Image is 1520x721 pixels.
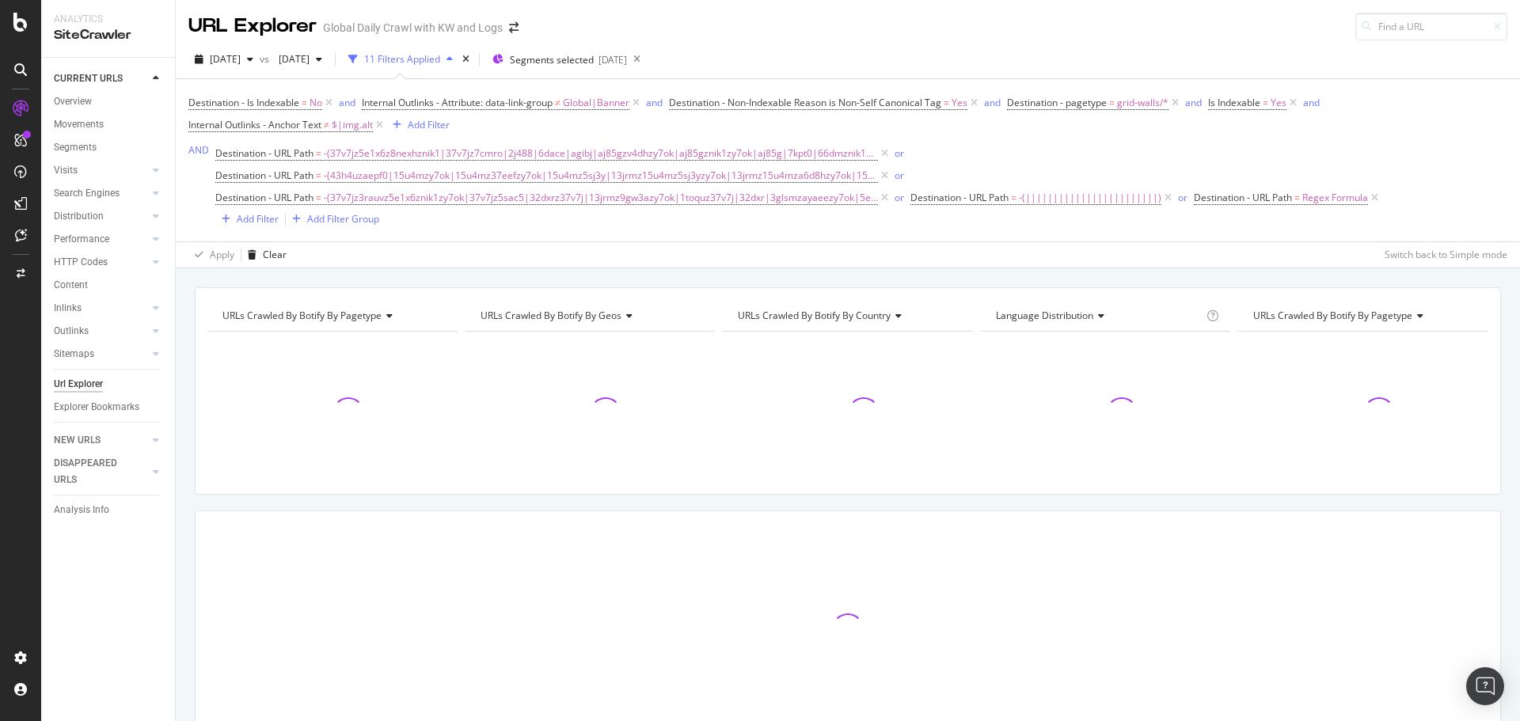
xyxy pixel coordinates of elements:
button: Add Filter [386,116,450,135]
span: 2025 Jun. 22nd [272,52,310,66]
h4: URLs Crawled By Botify By geos [477,303,701,328]
a: Sitemaps [54,346,148,362]
div: HTTP Codes [54,254,108,271]
div: or [895,169,904,182]
span: = [302,96,307,109]
div: or [895,191,904,204]
div: Analysis Info [54,502,109,518]
div: Sitemaps [54,346,94,362]
a: NEW URLS [54,432,148,449]
button: AND [188,142,209,157]
button: Add Filter [215,210,279,229]
div: NEW URLS [54,432,101,449]
span: Yes [952,92,967,114]
div: arrow-right-arrow-left [509,22,519,33]
span: Is Indexable [1208,96,1260,109]
div: Global Daily Crawl with KW and Logs [323,20,503,36]
div: Inlinks [54,300,82,317]
div: 11 Filters Applied [364,52,440,66]
button: and [646,95,663,110]
a: HTTP Codes [54,254,148,271]
div: Apply [210,248,234,261]
span: No [310,92,322,114]
span: URLs Crawled By Botify By geos [481,309,621,322]
a: Url Explorer [54,376,164,393]
a: Performance [54,231,148,248]
div: URL Explorer [188,13,317,40]
div: Url Explorer [54,376,103,393]
button: and [1185,95,1202,110]
span: Segments selected [510,53,594,66]
div: Add Filter [237,212,279,226]
span: Destination - Is Indexable [188,96,299,109]
button: and [339,95,355,110]
span: URLs Crawled By Botify By pagetype [1253,309,1412,322]
div: and [646,96,663,109]
div: or [1178,191,1187,204]
div: Overview [54,93,92,110]
div: Movements [54,116,104,133]
div: Outlinks [54,323,89,340]
span: Destination - URL Path [215,191,313,204]
span: Destination - Non-Indexable Reason is Non-Self Canonical Tag [669,96,941,109]
button: Clear [241,242,287,268]
div: AND [188,143,209,157]
h4: URLs Crawled By Botify By country [735,303,959,328]
span: = [1011,191,1016,204]
div: Add Filter [408,118,450,131]
a: Visits [54,162,148,179]
a: DISAPPEARED URLS [54,455,148,488]
span: = [944,96,949,109]
a: Inlinks [54,300,148,317]
div: and [1185,96,1202,109]
button: [DATE] [188,47,260,72]
button: or [895,146,904,161]
span: = [1263,96,1268,109]
span: = [1294,191,1300,204]
span: ≠ [324,118,329,131]
div: Distribution [54,208,104,225]
button: or [895,190,904,205]
button: Segments selected[DATE] [486,47,627,72]
div: CURRENT URLS [54,70,123,87]
button: or [895,168,904,183]
div: Open Intercom Messenger [1466,667,1504,705]
div: Visits [54,162,78,179]
h4: URLs Crawled By Botify By pagetype [219,303,443,328]
span: grid-walls/* [1117,92,1168,114]
span: ≠ [555,96,560,109]
div: Search Engines [54,185,120,202]
span: -(37v7jz3rauvz5e1x6znik1zy7ok|37v7jz5sac5|32dxrz37v7j|13jrmz9gw3azy7ok|1toquz37v7j|32dxr|3glsmzay... [324,187,878,209]
button: and [1303,95,1320,110]
span: 2025 Sep. 1st [210,52,241,66]
button: 11 Filters Applied [342,47,459,72]
div: times [459,51,473,67]
span: = [316,169,321,182]
div: Add Filter Group [307,212,379,226]
div: Content [54,277,88,294]
a: Search Engines [54,185,148,202]
div: and [1303,96,1320,109]
div: Segments [54,139,97,156]
span: Global|Banner [563,92,629,114]
span: Internal Outlinks - Anchor Text [188,118,321,131]
a: Overview [54,93,164,110]
button: Add Filter Group [286,210,379,229]
span: Destination - pagetype [1007,96,1107,109]
div: Performance [54,231,109,248]
h4: Language Distribution [993,303,1204,328]
span: vs [260,52,272,66]
span: URLs Crawled By Botify By pagetype [222,309,382,322]
div: DISAPPEARED URLS [54,455,134,488]
span: Yes [1271,92,1286,114]
span: $|img.alt [332,114,373,136]
button: Switch back to Simple mode [1378,242,1507,268]
a: Explorer Bookmarks [54,399,164,416]
button: and [984,95,1001,110]
span: Language Distribution [996,309,1093,322]
a: CURRENT URLS [54,70,148,87]
span: = [316,146,321,160]
button: Apply [188,242,234,268]
a: Distribution [54,208,148,225]
a: Outlinks [54,323,148,340]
